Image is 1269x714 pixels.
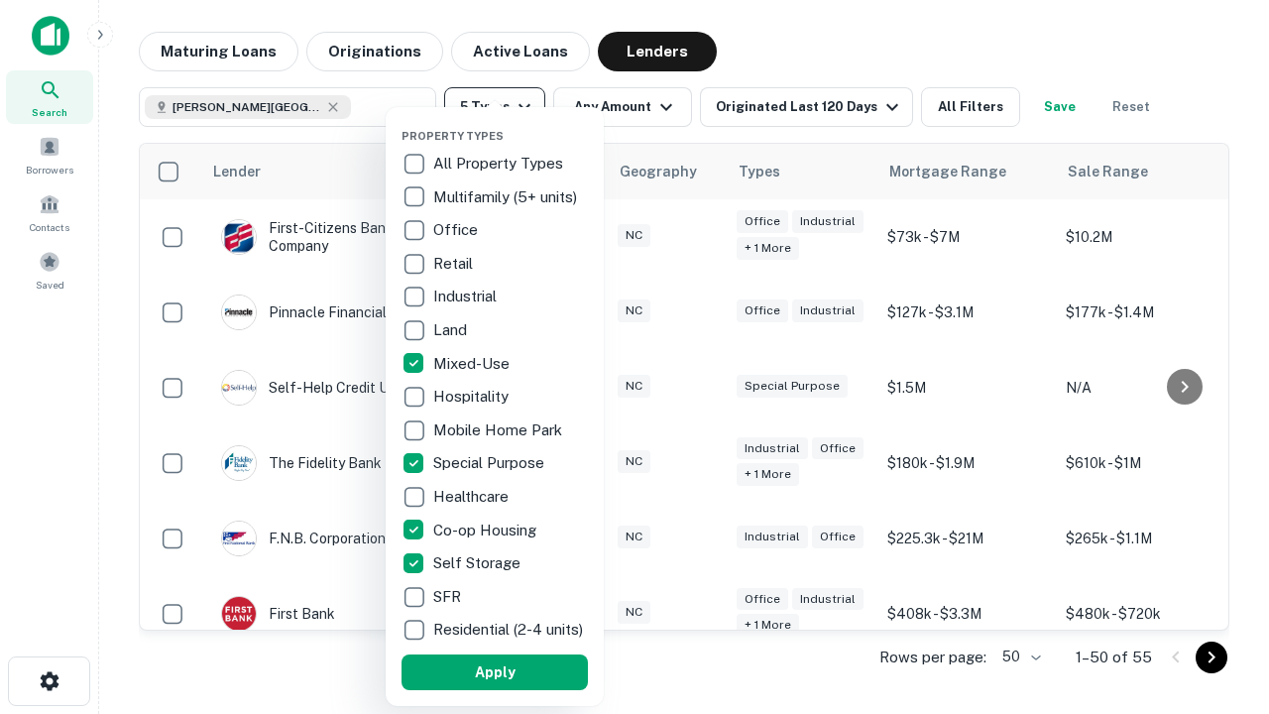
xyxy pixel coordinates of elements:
[433,252,477,276] p: Retail
[433,485,513,509] p: Healthcare
[433,551,524,575] p: Self Storage
[402,130,504,142] span: Property Types
[402,654,588,690] button: Apply
[433,585,465,609] p: SFR
[433,418,566,442] p: Mobile Home Park
[433,185,581,209] p: Multifamily (5+ units)
[433,318,471,342] p: Land
[433,218,482,242] p: Office
[433,385,513,409] p: Hospitality
[433,152,567,176] p: All Property Types
[1170,555,1269,651] iframe: Chat Widget
[433,352,514,376] p: Mixed-Use
[433,451,548,475] p: Special Purpose
[433,618,587,642] p: Residential (2-4 units)
[433,285,501,308] p: Industrial
[433,519,540,542] p: Co-op Housing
